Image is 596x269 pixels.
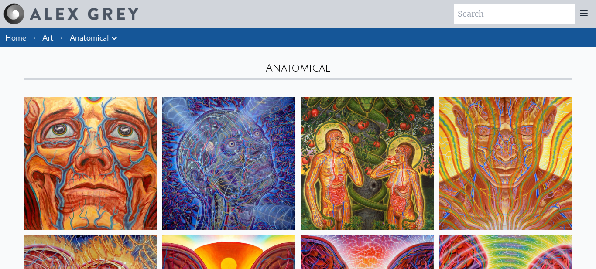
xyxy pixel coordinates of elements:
[24,61,572,75] div: Anatomical
[70,31,109,44] a: Anatomical
[57,28,66,47] li: ·
[454,4,575,24] input: Search
[42,31,54,44] a: Art
[30,28,39,47] li: ·
[5,33,26,42] a: Home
